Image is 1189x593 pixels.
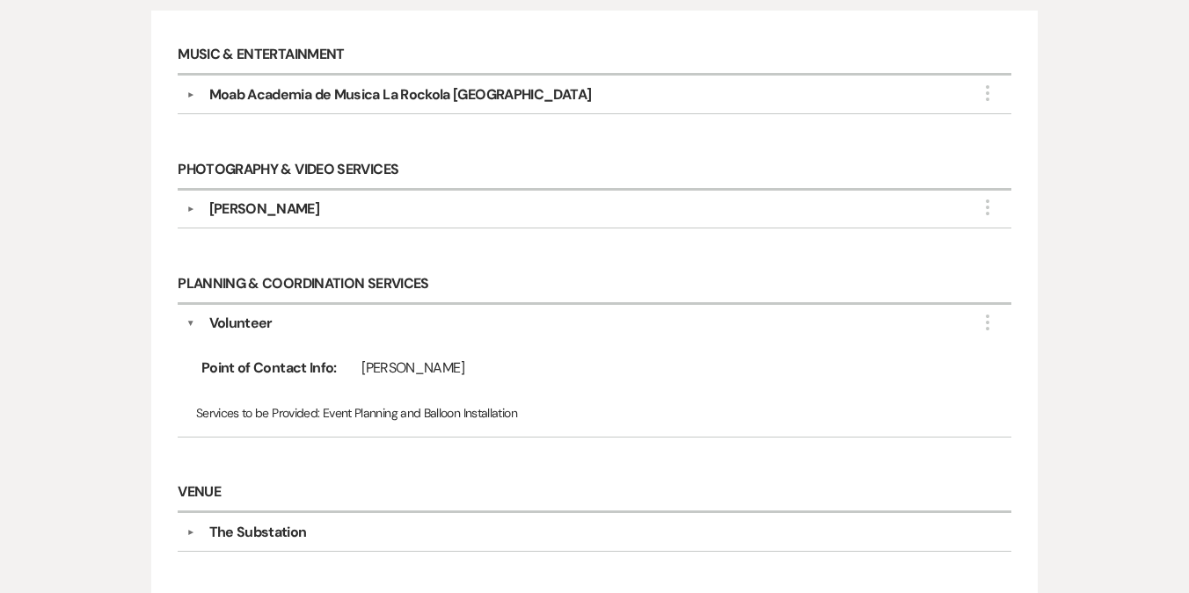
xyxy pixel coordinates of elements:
span: Point of Contact Info: [196,358,337,386]
button: ▼ [186,313,195,334]
button: ▼ [180,528,201,537]
h6: Venue [178,474,1011,513]
button: ▼ [180,90,201,99]
p: Event Planning and Balloon Installation [196,403,993,423]
button: ▼ [180,205,201,213]
div: [PERSON_NAME] [361,358,961,379]
div: Moab Academia de Musica La Rockola [GEOGRAPHIC_DATA] [209,84,592,105]
h6: Music & Entertainment [178,37,1011,76]
h6: Planning & Coordination Services [178,265,1011,304]
div: The Substation [209,522,307,543]
div: [PERSON_NAME] [209,199,320,220]
span: Services to be Provided: [196,405,320,421]
div: Volunteer [209,313,273,334]
h6: Photography & Video Services [178,151,1011,190]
